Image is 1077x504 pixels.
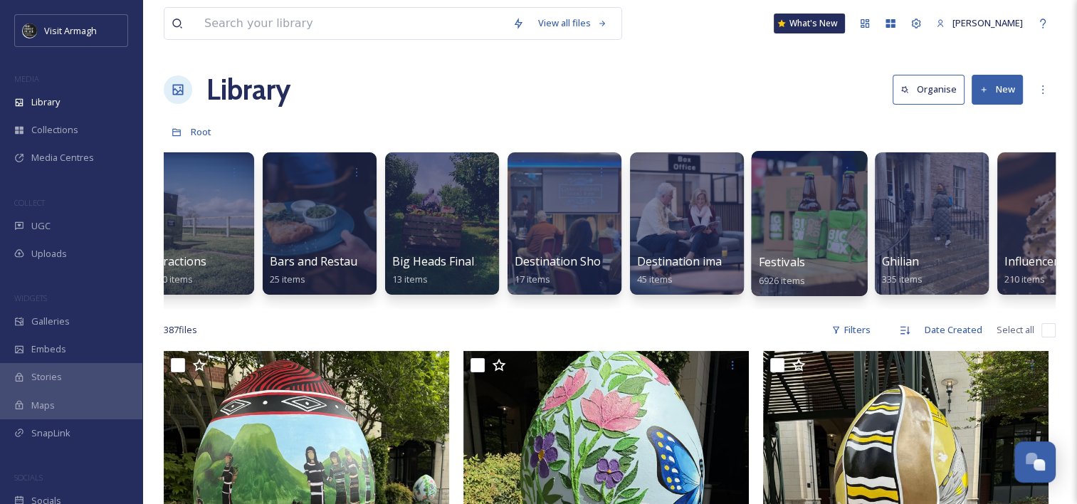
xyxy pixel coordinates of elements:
span: Maps [31,399,55,412]
a: Festivals6926 items [759,256,805,287]
a: [PERSON_NAME] [929,9,1030,37]
span: 13 items [392,273,428,285]
span: [PERSON_NAME] [952,16,1023,29]
a: Influencers210 items [1004,255,1064,285]
div: Filters [824,316,878,344]
span: 387 file s [164,323,197,337]
span: Ghilian [882,253,919,269]
span: 3250 items [147,273,193,285]
span: COLLECT [14,197,45,208]
span: Root [191,125,211,138]
span: WIDGETS [14,293,47,303]
span: Stories [31,370,62,384]
a: Ghilian335 items [882,255,923,285]
span: Destination Showcase, The Alex, [DATE] [515,253,728,269]
span: Bars and Restaurants [270,253,386,269]
span: Embeds [31,342,66,356]
button: Open Chat [1014,441,1056,483]
span: MEDIA [14,73,39,84]
a: Root [191,123,211,140]
span: Attractions [147,253,206,269]
span: UGC [31,219,51,233]
a: Library [206,68,290,111]
span: Big Heads Final Videos [392,253,513,269]
span: Library [31,95,60,109]
span: Select all [997,323,1034,337]
span: Influencers [1004,253,1064,269]
button: New [972,75,1023,104]
span: Galleries [31,315,70,328]
span: 45 items [637,273,673,285]
span: Festivals [759,254,805,270]
input: Search your library [197,8,505,39]
a: What's New [774,14,845,33]
a: Big Heads Final Videos13 items [392,255,513,285]
span: SOCIALS [14,472,43,483]
a: Organise [893,75,972,104]
a: Attractions3250 items [147,255,206,285]
div: Date Created [918,316,989,344]
a: Destination Showcase, The Alex, [DATE]17 items [515,255,728,285]
span: Collections [31,123,78,137]
span: 335 items [882,273,923,285]
span: Uploads [31,247,67,261]
a: View all files [531,9,614,37]
span: 17 items [515,273,550,285]
span: Visit Armagh [44,24,97,37]
span: Destination imagery [637,253,746,269]
span: 25 items [270,273,305,285]
button: Organise [893,75,965,104]
img: THE-FIRST-PLACE-VISIT-ARMAGH.COM-BLACK.jpg [23,23,37,38]
span: 6926 items [759,273,805,286]
span: 210 items [1004,273,1045,285]
span: SnapLink [31,426,70,440]
span: Media Centres [31,151,94,164]
a: Bars and Restaurants25 items [270,255,386,285]
a: Destination imagery45 items [637,255,746,285]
